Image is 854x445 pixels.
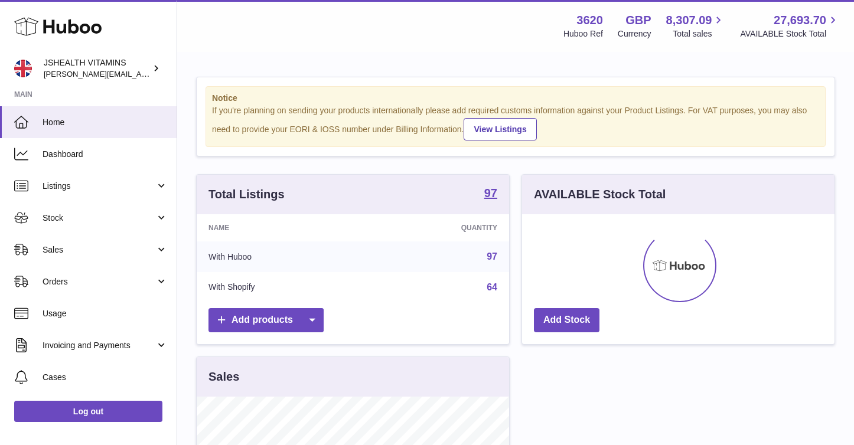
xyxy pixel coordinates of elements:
strong: 3620 [576,12,603,28]
h3: Total Listings [208,186,285,202]
h3: AVAILABLE Stock Total [534,186,666,202]
div: If you're planning on sending your products internationally please add required customs informati... [212,105,819,140]
a: Log out [14,401,162,422]
a: Add products [208,308,324,332]
span: Cases [43,372,168,383]
span: Invoicing and Payments [43,340,155,351]
div: Huboo Ref [563,28,603,40]
strong: 97 [484,187,497,199]
span: Usage [43,308,168,319]
span: Dashboard [43,149,168,160]
span: Listings [43,181,155,192]
span: 27,693.70 [774,12,826,28]
td: With Shopify [197,272,365,303]
th: Name [197,214,365,241]
th: Quantity [365,214,509,241]
a: 64 [487,282,497,292]
a: 8,307.09 Total sales [666,12,726,40]
span: Total sales [673,28,725,40]
strong: GBP [625,12,651,28]
span: Orders [43,276,155,287]
img: francesca@jshealthvitamins.com [14,60,32,77]
h3: Sales [208,369,239,385]
a: 97 [484,187,497,201]
div: JSHEALTH VITAMINS [44,57,150,80]
a: View Listings [464,118,536,140]
a: Add Stock [534,308,599,332]
div: Currency [618,28,651,40]
a: 97 [487,251,497,261]
span: Sales [43,244,155,256]
td: With Huboo [197,241,365,272]
span: AVAILABLE Stock Total [740,28,840,40]
span: [PERSON_NAME][EMAIL_ADDRESS][DOMAIN_NAME] [44,69,237,78]
span: Home [43,117,168,128]
span: 8,307.09 [666,12,712,28]
span: Stock [43,212,155,224]
a: 27,693.70 AVAILABLE Stock Total [740,12,840,40]
strong: Notice [212,93,819,104]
